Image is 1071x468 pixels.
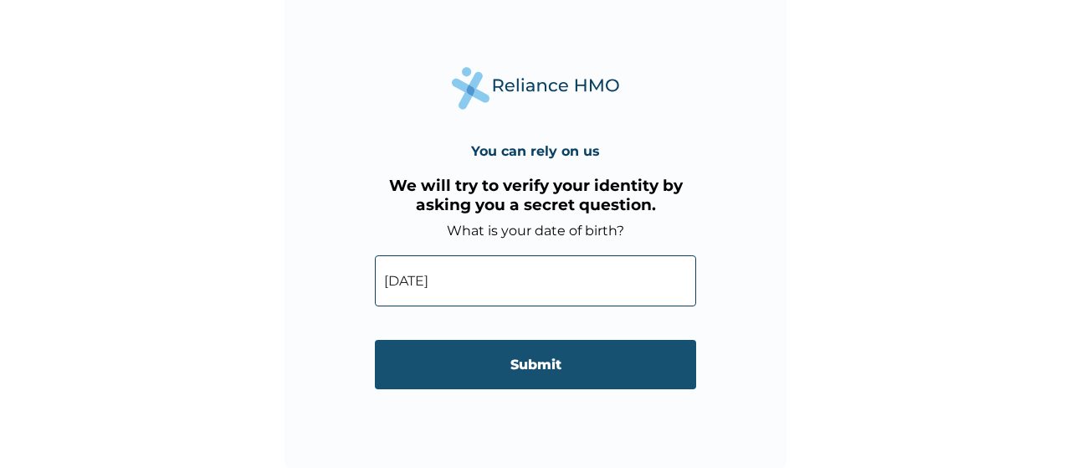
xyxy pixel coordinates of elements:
[375,255,696,306] input: DD-MM-YYYY
[375,340,696,389] input: Submit
[375,176,696,214] h3: We will try to verify your identity by asking you a secret question.
[452,67,619,110] img: Reliance Health's Logo
[471,143,600,159] h4: You can rely on us
[447,223,624,239] label: What is your date of birth?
